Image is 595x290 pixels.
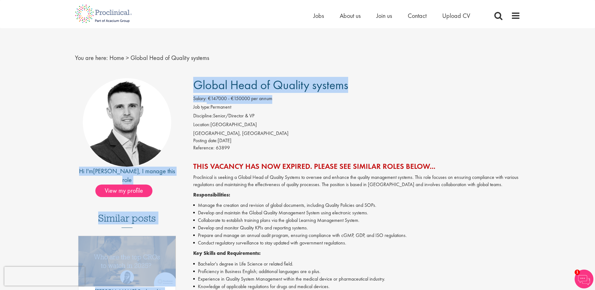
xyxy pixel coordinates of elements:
span: > [126,54,129,62]
strong: Key Skills and Requirements: [193,250,261,256]
label: Job type: [193,104,210,111]
a: About us [340,12,361,20]
li: Develop and maintain the Global Quality Management System using electronic systems. [193,209,520,217]
strong: Responsibilities: [193,191,230,198]
li: Permanent [193,104,520,112]
li: Senior/Director & VP [193,112,520,121]
span: 63899 [216,144,230,151]
li: Manage the creation and revision of global documents, including Quality Policies and SOPs. [193,201,520,209]
li: Proficiency in Business English; additional languages are a plus. [193,268,520,275]
li: Conduct regulatory surveillance to stay updated with government regulations. [193,239,520,247]
span: View my profile [95,185,152,197]
li: Prepare and manage an annual audit program, ensuring compliance with cGMP, GDP, and ISO regulations. [193,232,520,239]
a: breadcrumb link [109,54,124,62]
div: [DATE] [193,137,520,144]
div: Hi I'm , I manage this role [75,167,179,185]
h2: This vacancy has now expired. Please see similar roles below... [193,162,520,170]
a: [PERSON_NAME] [93,167,139,175]
iframe: reCAPTCHA [4,267,85,286]
div: [GEOGRAPHIC_DATA], [GEOGRAPHIC_DATA] [193,130,520,137]
li: Bachelor's degree in Life Science or related field. [193,260,520,268]
li: [GEOGRAPHIC_DATA] [193,121,520,130]
label: Discipline: [193,112,213,120]
a: Join us [376,12,392,20]
label: Reference: [193,144,215,152]
li: Develop and monitor Quality KPIs and reporting systems. [193,224,520,232]
p: Proclinical is seeking a Global Head of Quality Systems to oversee and enhance the quality manage... [193,174,520,188]
h3: Similar posts [98,213,156,228]
li: Collaborate to establish training plans via the global Learning Management System. [193,217,520,224]
label: Location: [193,121,210,128]
a: View my profile [95,186,159,194]
span: 1 [575,270,580,275]
span: You are here: [75,54,108,62]
span: Posting date: [193,137,218,144]
li: Experience in Quality System Management within the medical device or pharmaceutical industry. [193,275,520,283]
span: €147000 - €150000 per annum [208,95,272,102]
a: Jobs [313,12,324,20]
span: Global Head of Quality systems [193,77,348,93]
a: Upload CV [442,12,470,20]
img: imeage of recruiter Joshua Godden [83,78,171,167]
img: Chatbot [575,270,593,288]
img: Top 10 CROs 2025 | Proclinical [78,236,176,287]
img: Theodora Savlovschi - Wicks [120,270,134,284]
span: Global Head of Quality systems [130,54,209,62]
a: Contact [408,12,427,20]
label: Salary: [193,95,207,102]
